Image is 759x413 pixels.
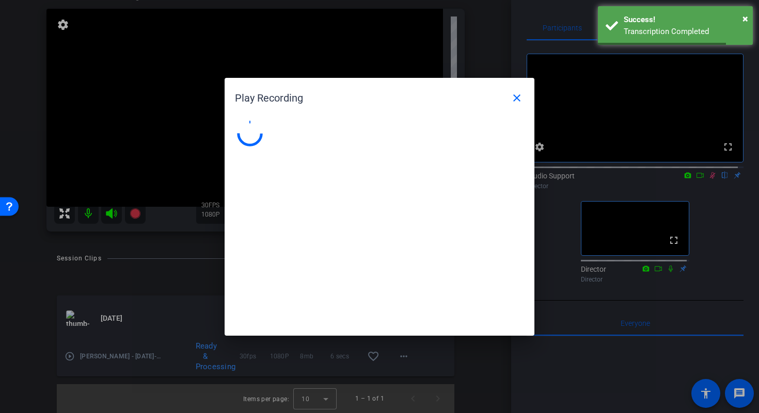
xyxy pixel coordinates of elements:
[511,92,523,104] mat-icon: close
[742,12,748,25] span: ×
[624,14,745,26] div: Success!
[624,26,745,38] div: Transcription Completed
[235,86,529,110] div: Play Recording
[742,11,748,26] button: Close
